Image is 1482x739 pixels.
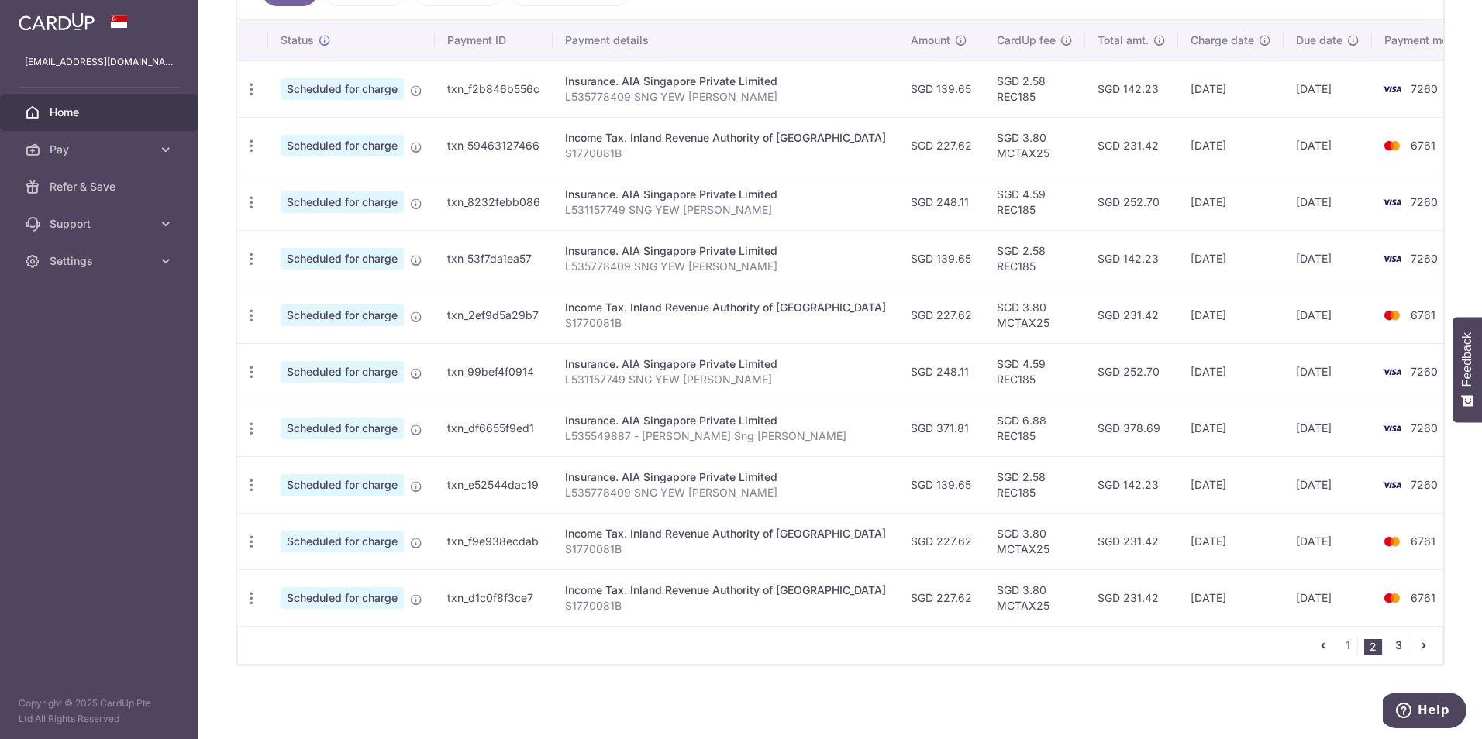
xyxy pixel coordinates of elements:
[435,60,553,117] td: txn_f2b846b556c
[898,400,984,456] td: SGD 371.81
[1178,400,1284,456] td: [DATE]
[565,130,886,146] div: Income Tax. Inland Revenue Authority of [GEOGRAPHIC_DATA]
[1364,639,1383,655] li: 2
[984,456,1085,513] td: SGD 2.58 REC185
[50,179,152,194] span: Refer & Save
[1178,569,1284,626] td: [DATE]
[281,191,404,213] span: Scheduled for charge
[984,287,1085,343] td: SGD 3.80 MCTAX25
[553,20,898,60] th: Payment details
[1377,476,1408,494] img: Bank Card
[1284,400,1372,456] td: [DATE]
[565,146,886,161] p: S1770081B
[1085,513,1178,569] td: SGD 231.42
[1383,693,1466,731] iframe: Opens a widget where you can find more information
[997,33,1056,48] span: CardUp fee
[984,400,1085,456] td: SGD 6.88 REC185
[435,20,553,60] th: Payment ID
[1411,252,1438,265] span: 7260
[984,343,1085,400] td: SGD 4.59 REC185
[281,248,404,270] span: Scheduled for charge
[281,474,404,496] span: Scheduled for charge
[565,89,886,105] p: L535778409 SNG YEW [PERSON_NAME]
[911,33,950,48] span: Amount
[1098,33,1149,48] span: Total amt.
[1411,365,1438,378] span: 7260
[1085,456,1178,513] td: SGD 142.23
[1411,139,1435,152] span: 6761
[1178,117,1284,174] td: [DATE]
[898,174,984,230] td: SGD 248.11
[1085,400,1178,456] td: SGD 378.69
[565,598,886,614] p: S1770081B
[1085,287,1178,343] td: SGD 231.42
[1377,306,1408,325] img: Bank Card
[435,400,553,456] td: txn_df6655f9ed1
[898,117,984,174] td: SGD 227.62
[50,216,152,232] span: Support
[50,253,152,269] span: Settings
[898,60,984,117] td: SGD 139.65
[1191,33,1254,48] span: Charge date
[19,12,95,31] img: CardUp
[1085,60,1178,117] td: SGD 142.23
[1178,60,1284,117] td: [DATE]
[1284,569,1372,626] td: [DATE]
[281,78,404,100] span: Scheduled for charge
[565,413,886,428] div: Insurance. AIA Singapore Private Limited
[435,174,553,230] td: txn_8232febb086
[1085,569,1178,626] td: SGD 231.42
[565,372,886,387] p: L531157749 SNG YEW [PERSON_NAME]
[1085,117,1178,174] td: SGD 231.42
[1284,287,1372,343] td: [DATE]
[898,513,984,569] td: SGD 227.62
[1284,513,1372,569] td: [DATE]
[898,569,984,626] td: SGD 227.62
[898,456,984,513] td: SGD 139.65
[1284,456,1372,513] td: [DATE]
[281,304,404,326] span: Scheduled for charge
[25,54,174,70] p: [EMAIL_ADDRESS][DOMAIN_NAME]
[984,174,1085,230] td: SGD 4.59 REC185
[1389,636,1408,655] a: 3
[1377,249,1408,268] img: Bank Card
[565,356,886,372] div: Insurance. AIA Singapore Private Limited
[281,361,404,383] span: Scheduled for charge
[565,202,886,218] p: L531157749 SNG YEW [PERSON_NAME]
[1460,332,1474,387] span: Feedback
[1411,82,1438,95] span: 7260
[1178,230,1284,287] td: [DATE]
[50,105,152,120] span: Home
[435,343,553,400] td: txn_99bef4f0914
[565,74,886,89] div: Insurance. AIA Singapore Private Limited
[565,541,886,557] p: S1770081B
[565,187,886,202] div: Insurance. AIA Singapore Private Limited
[1085,174,1178,230] td: SGD 252.70
[1411,478,1438,491] span: 7260
[565,428,886,444] p: L535549887 - [PERSON_NAME] Sng [PERSON_NAME]
[898,343,984,400] td: SGD 248.11
[565,583,886,598] div: Income Tax. Inland Revenue Authority of [GEOGRAPHIC_DATA]
[1411,591,1435,604] span: 6761
[984,230,1085,287] td: SGD 2.58 REC185
[1085,230,1178,287] td: SGD 142.23
[1453,317,1482,422] button: Feedback - Show survey
[435,287,553,343] td: txn_2ef9d5a29b7
[1377,419,1408,438] img: Bank Card
[50,142,152,157] span: Pay
[1284,230,1372,287] td: [DATE]
[1314,627,1442,664] nav: pager
[565,243,886,259] div: Insurance. AIA Singapore Private Limited
[1377,193,1408,211] img: Bank Card
[1178,174,1284,230] td: [DATE]
[1377,532,1408,551] img: Bank Card
[1178,513,1284,569] td: [DATE]
[1178,343,1284,400] td: [DATE]
[1411,308,1435,321] span: 6761
[1085,343,1178,400] td: SGD 252.70
[435,513,553,569] td: txn_f9e938ecdab
[1296,33,1342,48] span: Due date
[1284,174,1372,230] td: [DATE]
[1377,363,1408,381] img: Bank Card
